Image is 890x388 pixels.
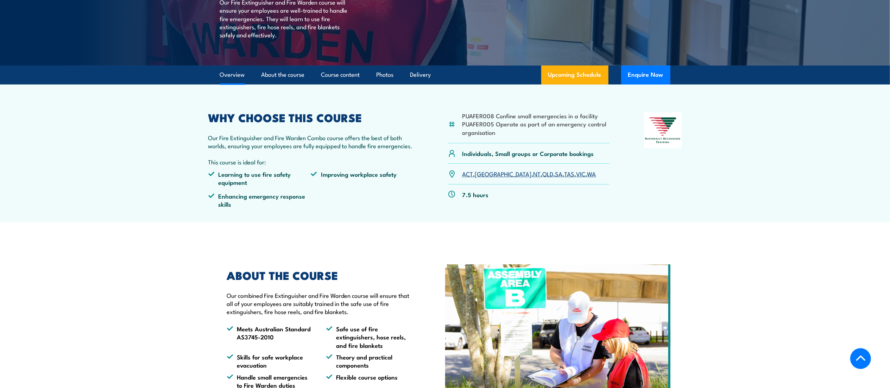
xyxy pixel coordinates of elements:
[462,120,610,136] li: PUAFER005 Operate as part of an emergency control organisation
[208,170,311,187] li: Learning to use fire safety equipment
[576,169,586,178] a: VIC
[534,169,541,178] a: NT
[208,112,414,122] h2: WHY CHOOSE THIS COURSE
[227,325,314,349] li: Meets Australian Standard AS3745-2010
[621,65,670,85] button: Enquire Now
[475,169,532,178] a: [GEOGRAPHIC_DATA]
[326,353,413,369] li: Theory and practical components
[541,65,608,85] a: Upcoming Schedule
[208,192,311,208] li: Enhancing emergency response skills
[321,65,360,84] a: Course content
[462,190,489,199] p: 7.5 hours
[555,169,563,178] a: SA
[326,325,413,349] li: Safe use of fire extinguishers, hose reels, and fire blankets
[227,291,413,316] p: Our combined Fire Extinguisher and Fire Warden course will ensure that all of your employees are ...
[462,112,610,120] li: PUAFER008 Confine small emergencies in a facility
[227,270,413,280] h2: ABOUT THE COURSE
[462,149,594,157] p: Individuals, Small groups or Corporate bookings
[261,65,305,84] a: About the course
[564,169,575,178] a: TAS
[220,65,245,84] a: Overview
[377,65,394,84] a: Photos
[208,133,414,150] p: Our Fire Extinguisher and Fire Warden Combo course offers the best of both worlds, ensuring your ...
[462,169,473,178] a: ACT
[644,112,682,148] img: Nationally Recognised Training logo.
[462,170,596,178] p: , , , , , , ,
[208,158,414,166] p: This course is ideal for:
[543,169,554,178] a: QLD
[227,353,314,369] li: Skills for safe workplace evacuation
[410,65,431,84] a: Delivery
[311,170,414,187] li: Improving workplace safety
[587,169,596,178] a: WA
